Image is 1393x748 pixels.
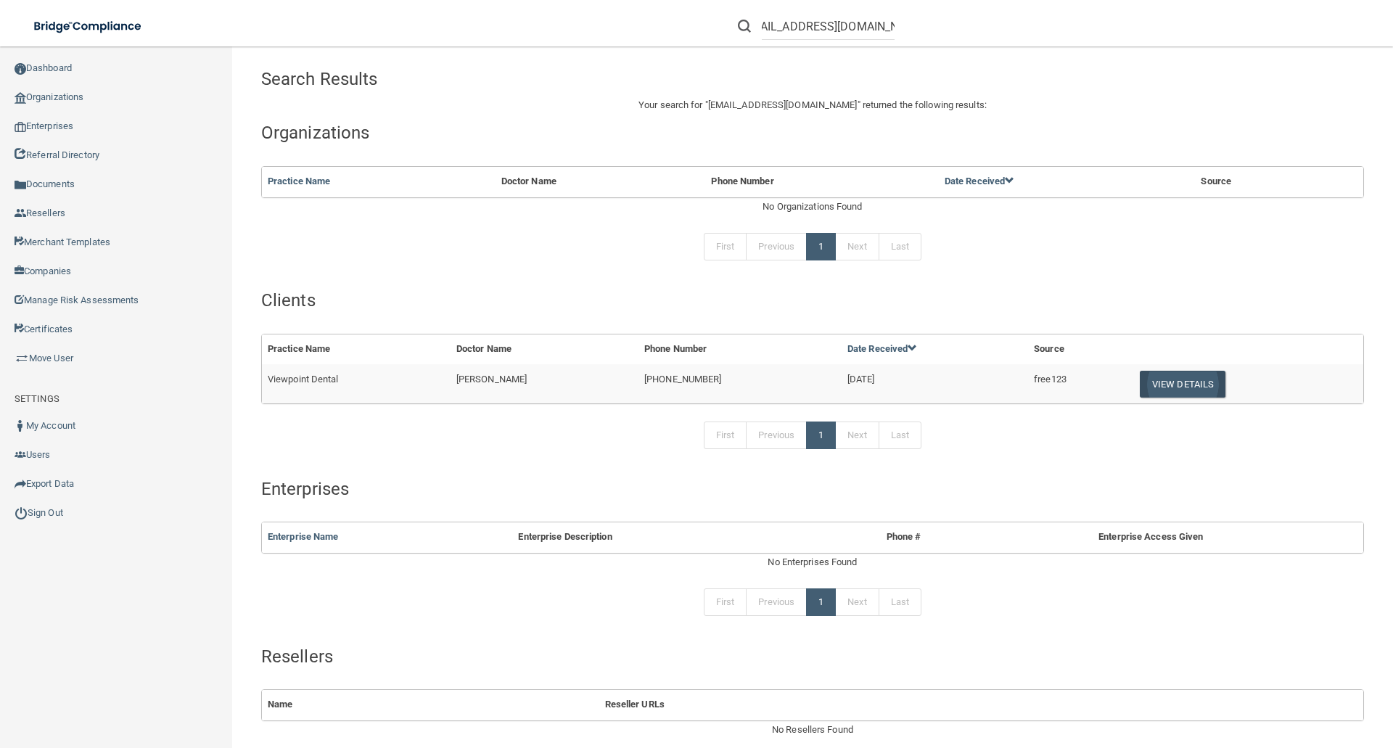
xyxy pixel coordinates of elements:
[945,176,1014,186] a: Date Received
[835,233,879,260] a: Next
[451,334,638,364] th: Doctor Name
[806,588,836,616] a: 1
[806,233,836,260] a: 1
[847,374,875,385] span: [DATE]
[496,167,706,197] th: Doctor Name
[261,96,1364,114] p: Your search for " " returned the following results:
[15,179,26,191] img: icon-documents.8dae5593.png
[704,233,747,260] a: First
[261,647,1364,666] h4: Resellers
[261,480,1364,498] h4: Enterprises
[22,12,155,41] img: bridge_compliance_login_screen.278c3ca4.svg
[15,63,26,75] img: ic_dashboard_dark.d01f4a41.png
[738,20,751,33] img: ic-search.3b580494.png
[268,176,330,186] a: Practice Name
[974,522,1328,552] th: Enterprise Access Given
[704,422,747,449] a: First
[847,343,917,354] a: Date Received
[1034,374,1067,385] span: free123
[708,99,858,110] span: [EMAIL_ADDRESS][DOMAIN_NAME]
[1195,167,1326,197] th: Source
[1140,371,1225,398] button: View Details
[879,233,921,260] a: Last
[746,588,807,616] a: Previous
[1028,334,1129,364] th: Source
[746,422,807,449] a: Previous
[268,531,339,542] a: Enterprise Name
[15,351,29,366] img: briefcase.64adab9b.png
[746,233,807,260] a: Previous
[15,92,26,104] img: organization-icon.f8decf85.png
[762,13,895,40] input: Search
[833,522,974,552] th: Phone #
[638,334,842,364] th: Phone Number
[879,588,921,616] a: Last
[261,198,1364,215] div: No Organizations Found
[15,420,26,432] img: ic_user_dark.df1a06c3.png
[879,422,921,449] a: Last
[268,374,339,385] span: Viewpoint Dental
[512,522,833,552] th: Enterprise Description
[15,390,59,408] label: SETTINGS
[599,690,1257,720] th: Reseller URLs
[15,207,26,219] img: ic_reseller.de258add.png
[835,588,879,616] a: Next
[15,122,26,132] img: enterprise.0d942306.png
[261,291,1364,310] h4: Clients
[644,374,721,385] span: [PHONE_NUMBER]
[261,123,1364,142] h4: Organizations
[261,554,1364,571] div: No Enterprises Found
[1142,645,1376,703] iframe: Drift Widget Chat Controller
[262,334,451,364] th: Practice Name
[835,422,879,449] a: Next
[15,506,28,519] img: ic_power_dark.7ecde6b1.png
[15,449,26,461] img: icon-users.e205127d.png
[262,690,599,720] th: Name
[705,167,938,197] th: Phone Number
[261,70,708,89] h4: Search Results
[456,374,527,385] span: [PERSON_NAME]
[15,478,26,490] img: icon-export.b9366987.png
[704,588,747,616] a: First
[806,422,836,449] a: 1
[261,721,1364,739] div: No Resellers Found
